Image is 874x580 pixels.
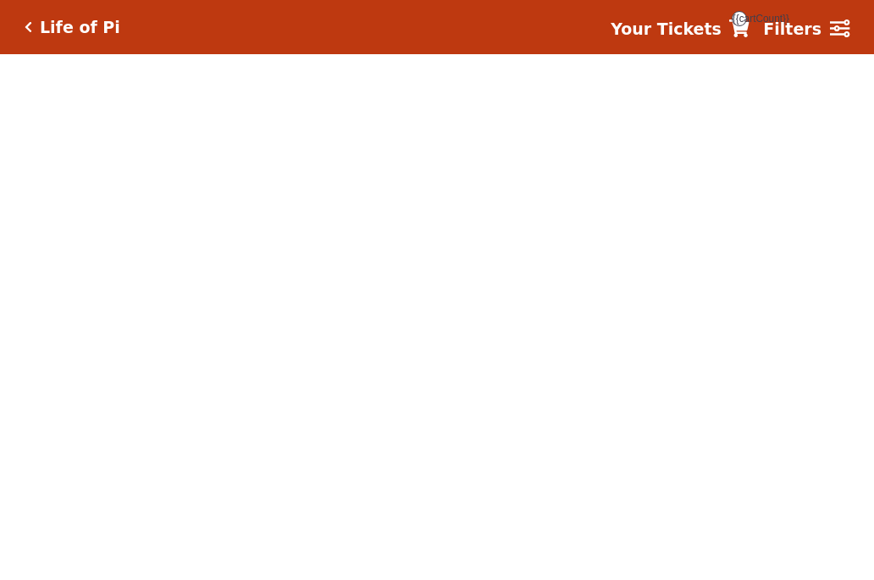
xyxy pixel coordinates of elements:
[611,19,722,38] strong: Your Tickets
[763,19,821,38] strong: Filters
[763,17,849,41] a: Filters
[25,21,32,33] a: Click here to go back to filters
[40,18,120,37] h5: Life of Pi
[732,11,747,26] span: {{cartCount}}
[611,17,750,41] a: Your Tickets {{cartCount}}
